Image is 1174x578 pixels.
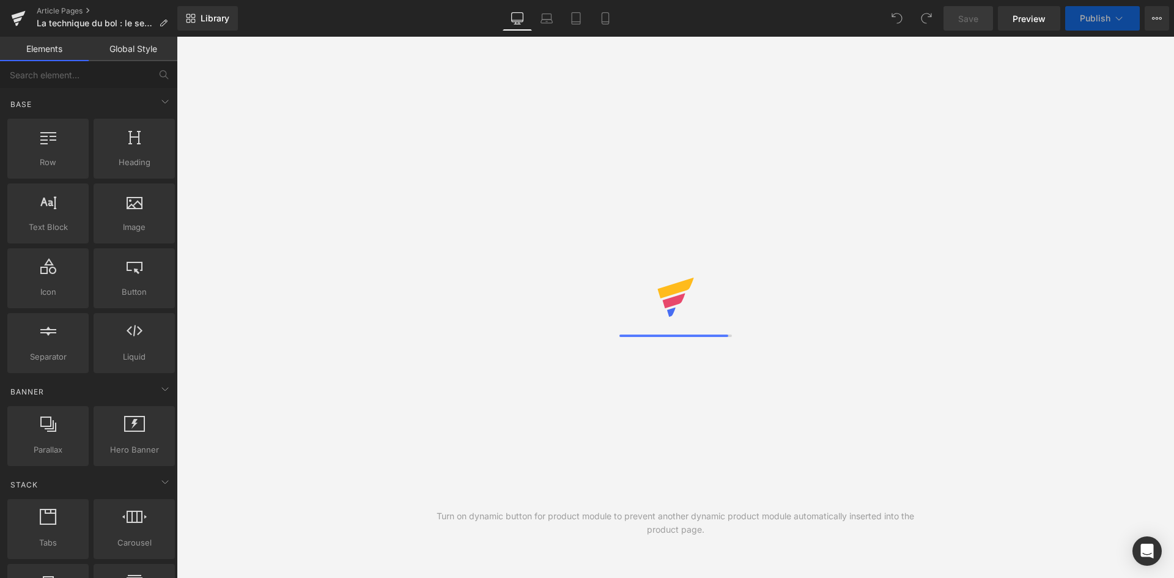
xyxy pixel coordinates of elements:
span: La technique du bol : le secret pour des boucles parfaitement définies [37,18,154,28]
a: Preview [998,6,1060,31]
span: Separator [11,350,85,363]
a: Global Style [89,37,177,61]
span: Base [9,98,33,110]
span: Image [97,221,171,234]
span: Banner [9,386,45,398]
span: Liquid [97,350,171,363]
span: Preview [1013,12,1046,25]
span: Publish [1080,13,1110,23]
div: Open Intercom Messenger [1132,536,1162,566]
span: Stack [9,479,39,491]
button: Undo [885,6,909,31]
span: Parallax [11,443,85,456]
span: Tabs [11,536,85,549]
a: Desktop [503,6,532,31]
span: Carousel [97,536,171,549]
a: Tablet [561,6,591,31]
span: Heading [97,156,171,169]
span: Button [97,286,171,298]
button: Publish [1065,6,1140,31]
span: Library [201,13,229,24]
span: Icon [11,286,85,298]
div: Turn on dynamic button for product module to prevent another dynamic product module automatically... [426,509,925,536]
a: Article Pages [37,6,177,16]
span: Save [958,12,978,25]
span: Text Block [11,221,85,234]
a: Laptop [532,6,561,31]
span: Hero Banner [97,443,171,456]
a: New Library [177,6,238,31]
button: Redo [914,6,939,31]
button: More [1145,6,1169,31]
span: Row [11,156,85,169]
a: Mobile [591,6,620,31]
